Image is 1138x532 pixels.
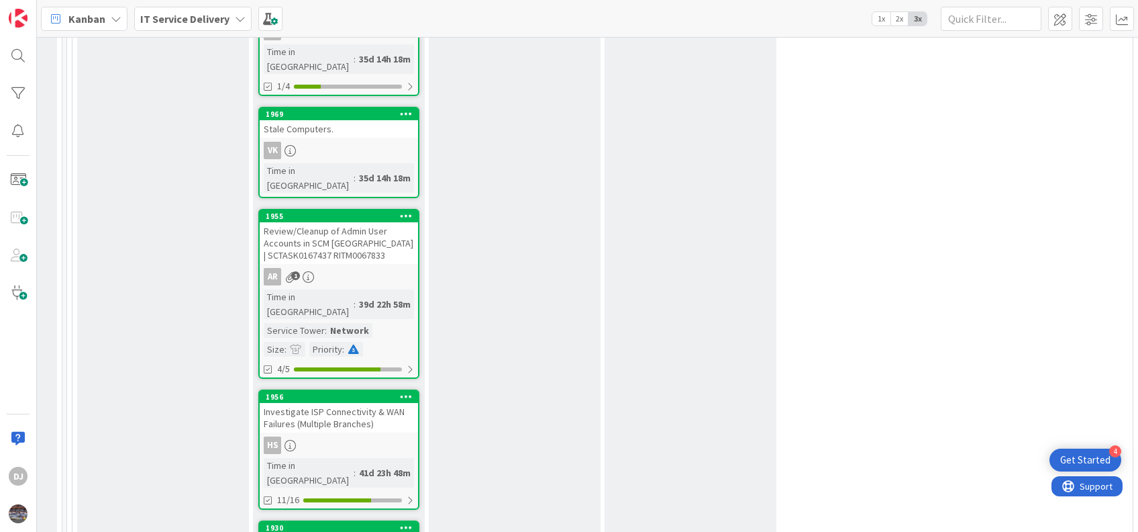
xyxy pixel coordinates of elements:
div: 41d 23h 48m [356,465,414,480]
div: Review/Cleanup of Admin User Accounts in SCM [GEOGRAPHIC_DATA] | SCTASK0167437 RITM0067833 [260,222,418,264]
div: 1955 [260,210,418,222]
img: Visit kanbanzone.com [9,9,28,28]
div: Priority [309,342,342,357]
img: avatar [9,504,28,523]
div: AR [260,268,418,285]
span: : [354,171,356,185]
span: : [342,342,344,357]
span: : [354,52,356,66]
div: Investigate ISP Connectivity & WAN Failures (Multiple Branches) [260,403,418,433]
div: 39d 22h 58m [356,297,414,312]
span: 3x [909,12,927,26]
span: 4/5 [277,362,290,376]
a: 1969Stale Computers.VKTime in [GEOGRAPHIC_DATA]:35d 14h 18m [258,107,419,198]
div: VK [260,142,418,159]
div: 1955 [266,212,418,221]
div: Size [264,342,284,357]
b: IT Service Delivery [140,12,229,26]
div: AR [264,268,281,285]
div: VK [264,142,281,159]
div: 1969 [260,108,418,120]
div: Service Tower [264,323,325,338]
div: 1956Investigate ISP Connectivity & WAN Failures (Multiple Branches) [260,391,418,433]
div: DJ [9,467,28,486]
div: Time in [GEOGRAPHIC_DATA] [264,44,354,74]
span: : [325,323,327,338]
input: Quick Filter... [941,7,1041,31]
div: 1955Review/Cleanup of Admin User Accounts in SCM [GEOGRAPHIC_DATA] | SCTASK0167437 RITM0067833 [260,210,418,264]
div: Time in [GEOGRAPHIC_DATA] [264,163,354,193]
div: Open Get Started checklist, remaining modules: 4 [1049,449,1121,472]
div: 1969Stale Computers. [260,108,418,138]
span: Support [28,2,61,18]
div: 1956 [266,392,418,402]
div: Get Started [1060,453,1110,467]
span: Kanban [68,11,105,27]
div: 35d 14h 18m [356,171,414,185]
a: 1956Investigate ISP Connectivity & WAN Failures (Multiple Branches)HSTime in [GEOGRAPHIC_DATA]:41... [258,390,419,510]
span: 1/4 [277,79,290,93]
div: Network [327,323,372,338]
div: HS [260,437,418,454]
span: 1 [291,271,300,280]
div: 1969 [266,109,418,119]
span: : [354,297,356,312]
div: Stale Computers. [260,120,418,138]
span: 11/16 [277,493,299,507]
div: Time in [GEOGRAPHIC_DATA] [264,458,354,488]
span: : [284,342,287,357]
div: 4 [1109,445,1121,457]
div: Time in [GEOGRAPHIC_DATA] [264,290,354,319]
a: 1955Review/Cleanup of Admin User Accounts in SCM [GEOGRAPHIC_DATA] | SCTASK0167437 RITM0067833ART... [258,209,419,379]
span: : [354,465,356,480]
div: 35d 14h 18m [356,52,414,66]
span: 1x [872,12,890,26]
div: 1956 [260,391,418,403]
div: HS [264,437,281,454]
span: 2x [890,12,909,26]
